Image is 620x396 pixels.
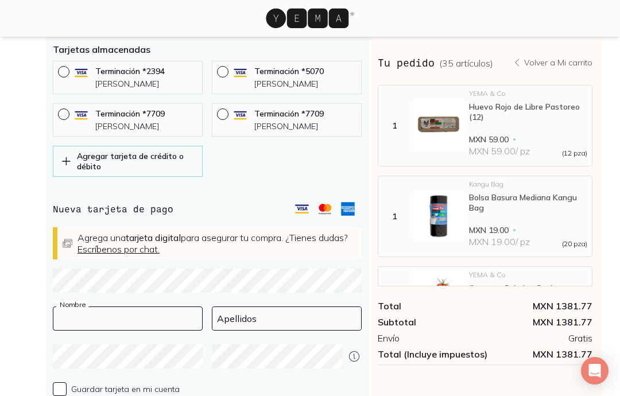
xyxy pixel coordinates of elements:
span: MXN 59.00 [469,134,509,145]
a: Escríbenos por chat. [77,243,160,255]
div: Envío [378,332,485,344]
p: [PERSON_NAME] [254,121,356,131]
div: Open Intercom Messenger [581,357,609,385]
div: YEMA & Co [469,271,587,278]
div: MXN 1381.77 [485,316,592,328]
p: Volver a Mi carrito [524,57,592,68]
div: Total (Incluye impuestos) [378,348,487,360]
p: [PERSON_NAME] [254,79,356,89]
div: MXN 1381.77 [485,300,592,312]
div: Total [378,300,485,312]
label: Nombre [56,300,88,309]
div: Kangu Bag [469,181,587,188]
p: Terminación * 2394 [95,66,197,76]
p: Agregar tarjeta de crédito o débito [77,151,197,172]
div: Subtotal [378,316,485,328]
h3: Tu pedido [378,55,493,70]
strong: tarjeta digital [126,232,181,243]
div: 1 [381,121,408,131]
span: Guardar tarjeta en mi cuenta [71,384,180,394]
p: [PERSON_NAME] [95,121,197,131]
span: (12 pza) [562,150,587,157]
div: Gratis [485,332,592,344]
div: 1 [381,211,408,222]
p: Terminación * 5070 [254,66,356,76]
div: Bolsa Basura Mediana Kangu Bag [469,192,587,213]
div: Jitomate Saladet Guaje [469,283,587,293]
a: Volver a Mi carrito [513,57,592,68]
span: MXN 19.00 / pz [469,236,530,247]
span: MXN 1381.77 [487,348,592,360]
span: MXN 19.00 [469,224,509,236]
p: Terminación * 7709 [95,108,197,119]
span: Agrega una para asegurar tu compra. ¿Tienes dudas? [77,232,348,255]
p: Tarjetas almacenadas [53,42,362,56]
p: [PERSON_NAME] [95,79,197,89]
span: (20 pza) [562,240,587,247]
p: Terminación * 7709 [254,108,356,119]
input: Guardar tarjeta en mi cuenta [53,382,67,396]
img: Bolsa Basura Mediana Kangu Bag [413,191,464,242]
span: ( 35 artículos ) [439,57,493,69]
div: Huevo Rojo de Libre Pastoreo (12) [469,102,587,122]
span: MXN 59.00 / pz [469,145,530,157]
img: Jitomate Saladet Guaje [413,271,464,323]
img: Huevo Rojo de Libre Pastoreo (12) [413,100,464,152]
h4: Nueva tarjeta de pago [53,202,173,216]
div: YEMA & Co [469,90,587,97]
